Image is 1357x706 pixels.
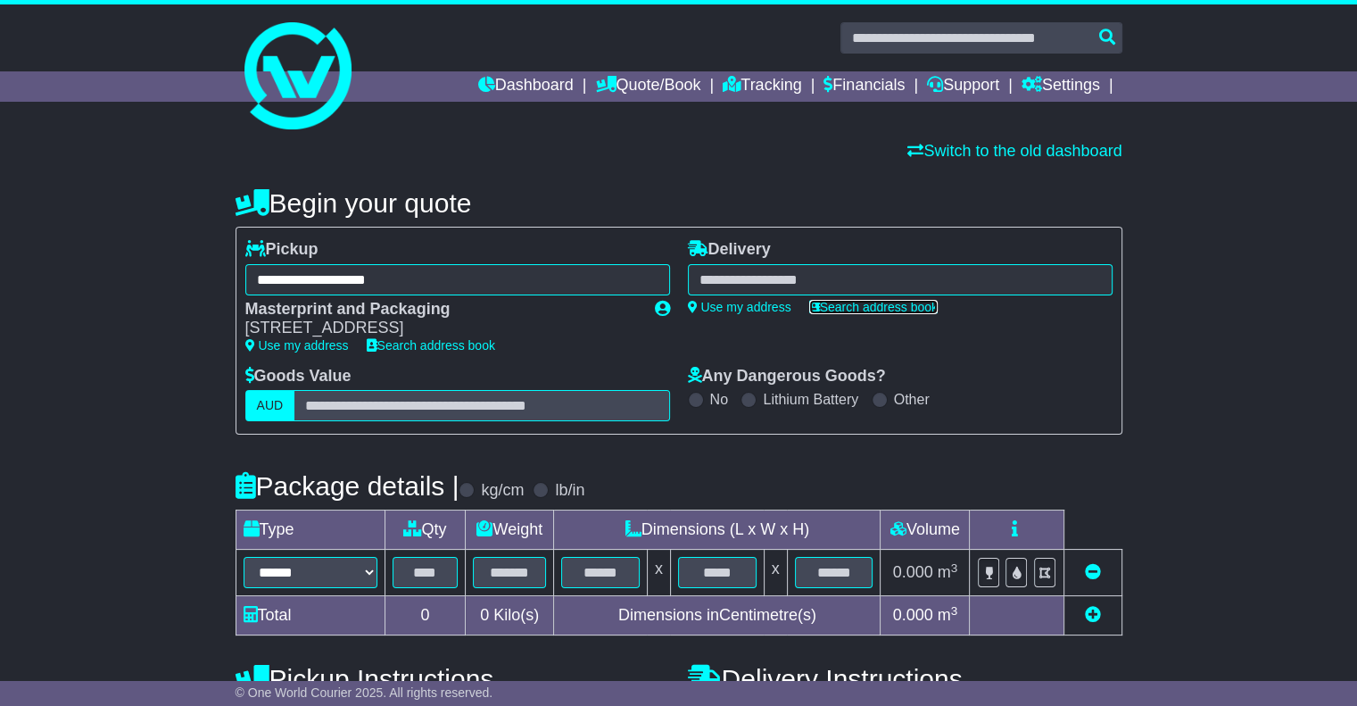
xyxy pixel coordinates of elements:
div: [STREET_ADDRESS] [245,319,637,338]
a: Remove this item [1085,563,1101,581]
span: m [938,563,958,581]
td: 0 [385,596,466,635]
h4: Begin your quote [236,188,1122,218]
label: Goods Value [245,367,352,386]
h4: Delivery Instructions [688,664,1122,694]
td: Dimensions in Centimetre(s) [554,596,881,635]
sup: 3 [951,604,958,618]
a: Use my address [245,338,349,353]
label: AUD [245,390,295,421]
a: Switch to the old dashboard [907,142,1121,160]
td: Volume [881,511,970,550]
a: Financials [823,71,905,102]
span: © One World Courier 2025. All rights reserved. [236,685,493,700]
a: Settings [1022,71,1100,102]
a: Add new item [1085,606,1101,624]
td: Qty [385,511,466,550]
a: Search address book [809,300,938,314]
a: Quote/Book [595,71,700,102]
label: Lithium Battery [763,391,858,408]
a: Dashboard [478,71,574,102]
a: Support [927,71,999,102]
td: Dimensions (L x W x H) [554,511,881,550]
td: x [764,550,787,596]
label: kg/cm [481,481,524,501]
sup: 3 [951,561,958,575]
label: lb/in [555,481,584,501]
td: x [647,550,670,596]
label: Other [894,391,930,408]
label: Delivery [688,240,771,260]
span: 0.000 [893,606,933,624]
span: 0 [480,606,489,624]
label: No [710,391,728,408]
span: m [938,606,958,624]
span: 0.000 [893,563,933,581]
td: Type [236,511,385,550]
td: Total [236,596,385,635]
a: Search address book [367,338,495,353]
h4: Pickup Instructions [236,664,670,694]
label: Pickup [245,240,319,260]
a: Use my address [688,300,791,314]
td: Weight [466,511,554,550]
label: Any Dangerous Goods? [688,367,886,386]
h4: Package details | [236,471,459,501]
td: Kilo(s) [466,596,554,635]
div: Masterprint and Packaging [245,300,637,320]
a: Tracking [723,71,801,102]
